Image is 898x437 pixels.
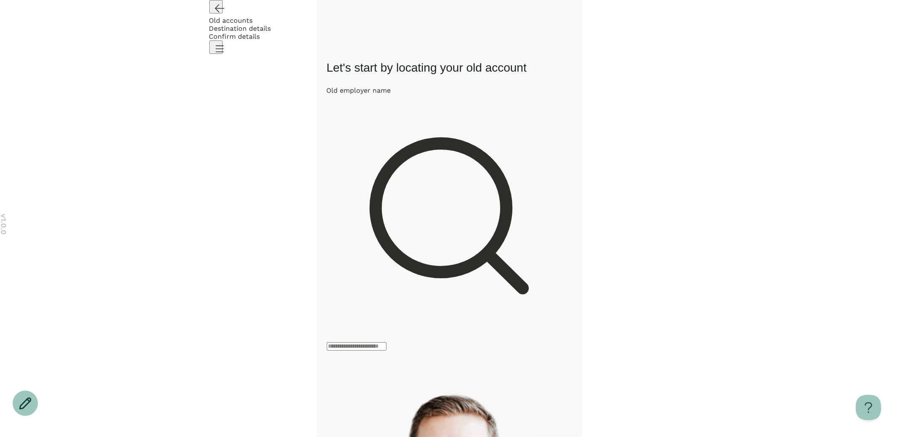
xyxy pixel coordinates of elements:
span: Confirm details [209,32,260,40]
label: Old employer name [327,86,391,94]
iframe: Toggle Customer Support [856,395,881,420]
span: Destination details [209,24,271,32]
h1: Let's start by locating your old account [327,59,572,76]
span: Old accounts [209,16,253,24]
button: Open menu [209,40,223,54]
